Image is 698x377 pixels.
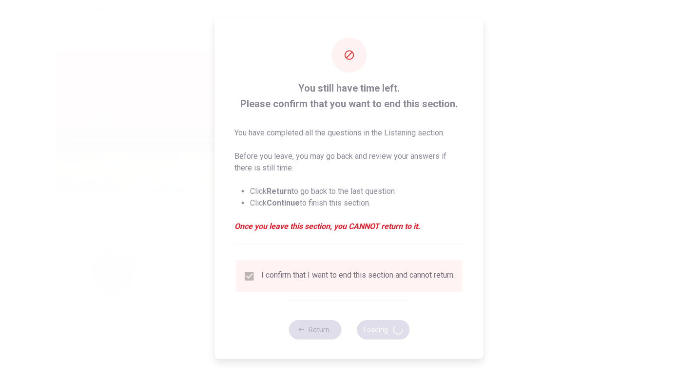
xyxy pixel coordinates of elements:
[289,320,341,339] button: Return
[357,320,409,339] button: Loading
[250,197,464,209] li: Click to finish this section.
[267,187,291,196] strong: Return
[234,127,464,139] p: You have completed all the questions in the Listening section.
[234,151,464,174] p: Before you leave, you may go back and review your answers if there is still time.
[250,186,464,197] li: Click to go back to the last question
[261,270,455,282] div: I confirm that I want to end this section and cannot return.
[267,198,300,207] strong: Continue
[234,221,464,232] em: Once you leave this section, you CANNOT return to it.
[234,80,464,112] span: You still have time left. Please confirm that you want to end this section.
